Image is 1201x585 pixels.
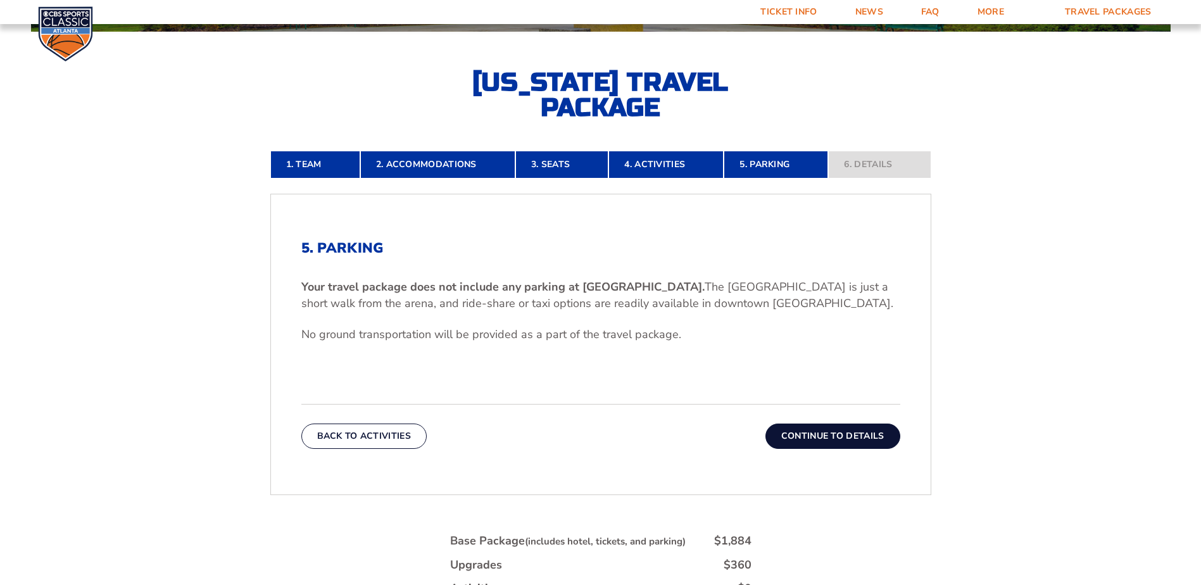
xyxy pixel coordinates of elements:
p: The [GEOGRAPHIC_DATA] is just a short walk from the arena, and ride-share or taxi options are rea... [301,279,900,311]
button: Back To Activities [301,424,427,449]
a: 2. Accommodations [360,151,515,179]
div: Upgrades [450,557,502,573]
small: (includes hotel, tickets, and parking) [525,535,686,548]
img: CBS Sports Classic [38,6,93,61]
h2: 5. Parking [301,240,900,256]
div: Base Package [450,533,686,549]
b: Your travel package does not include any parking at [GEOGRAPHIC_DATA]. [301,279,705,294]
div: $1,884 [714,533,751,549]
a: 3. Seats [515,151,608,179]
button: Continue To Details [765,424,900,449]
a: 4. Activities [608,151,724,179]
a: 1. Team [270,151,360,179]
div: $360 [724,557,751,573]
p: No ground transportation will be provided as a part of the travel package. [301,327,900,343]
h2: [US_STATE] Travel Package [462,70,740,120]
